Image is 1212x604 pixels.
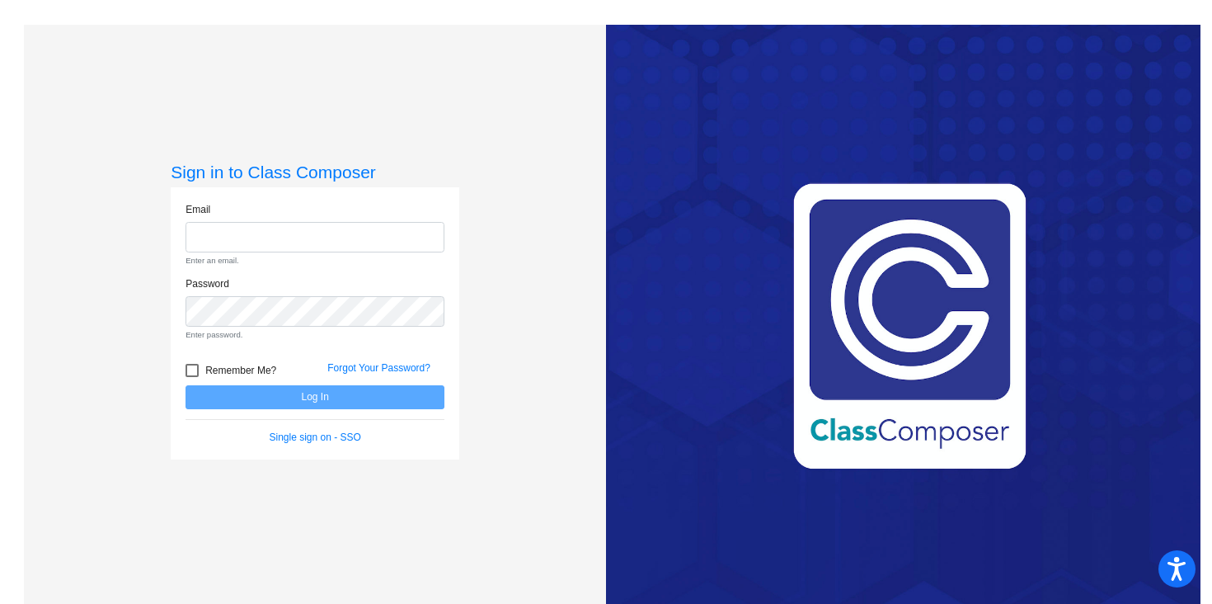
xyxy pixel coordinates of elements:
a: Forgot Your Password? [327,362,430,374]
label: Password [186,276,229,291]
small: Enter password. [186,329,444,341]
button: Log In [186,385,444,409]
h3: Sign in to Class Composer [171,162,459,182]
label: Email [186,202,210,217]
span: Remember Me? [205,361,276,380]
a: Single sign on - SSO [270,432,361,443]
small: Enter an email. [186,255,444,267]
